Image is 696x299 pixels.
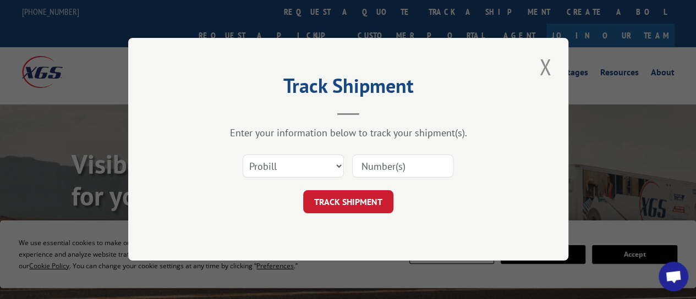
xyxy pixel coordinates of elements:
button: Close modal [536,52,555,82]
button: TRACK SHIPMENT [303,191,393,214]
a: Open chat [659,262,688,291]
h2: Track Shipment [183,78,513,99]
div: Enter your information below to track your shipment(s). [183,127,513,140]
input: Number(s) [352,155,453,178]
